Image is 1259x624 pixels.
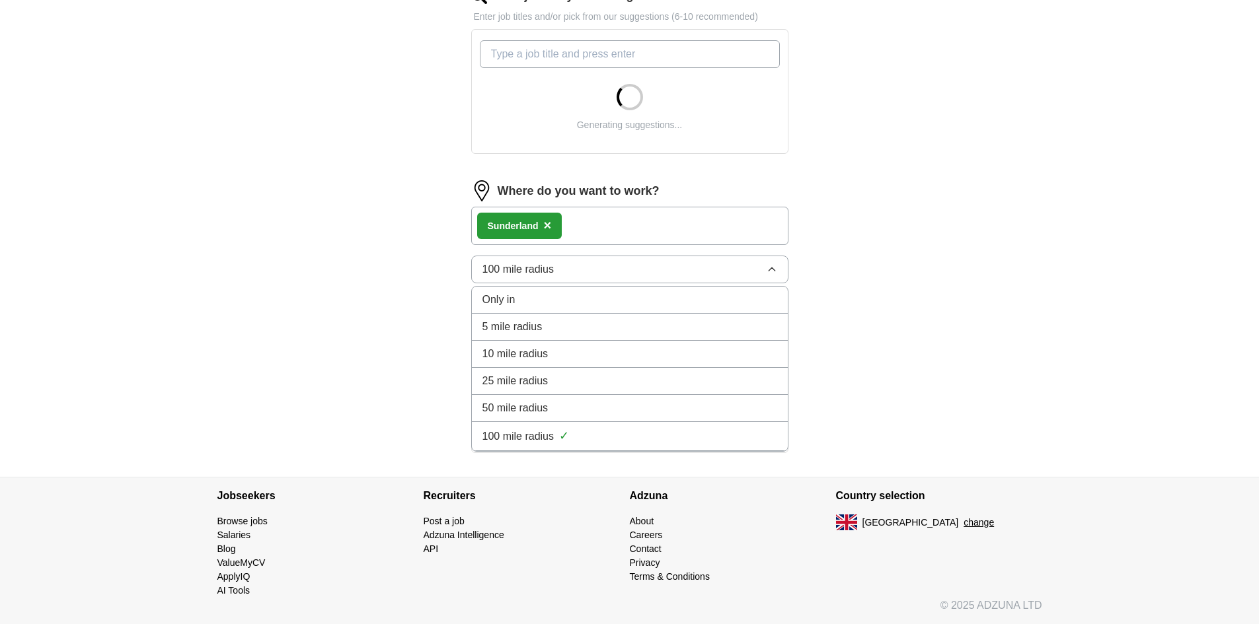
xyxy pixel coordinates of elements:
[217,530,251,540] a: Salaries
[424,530,504,540] a: Adzuna Intelligence
[498,182,660,200] label: Where do you want to work?
[217,557,266,568] a: ValueMyCV
[836,477,1042,514] h4: Country selection
[836,514,857,530] img: UK flag
[217,585,250,596] a: AI Tools
[471,180,492,201] img: location.png
[482,373,549,389] span: 25 mile radius
[217,543,236,554] a: Blog
[544,216,552,236] button: ×
[482,400,549,416] span: 50 mile radius
[577,118,683,132] div: Generating suggestions...
[630,516,654,526] a: About
[480,40,780,68] input: Type a job title and press enter
[482,261,554,277] span: 100 mile radius
[630,557,660,568] a: Privacy
[482,292,515,308] span: Only in
[471,10,788,24] p: Enter job titles and/or pick from our suggestions (6-10 recommended)
[424,516,465,526] a: Post a job
[217,516,268,526] a: Browse jobs
[482,346,549,362] span: 10 mile radius
[630,543,662,554] a: Contact
[488,219,539,233] div: Sunderland
[217,571,250,582] a: ApplyIQ
[207,598,1053,624] div: © 2025 ADZUNA LTD
[471,256,788,283] button: 100 mile radius
[544,218,552,232] span: ×
[862,516,959,530] span: [GEOGRAPHIC_DATA]
[630,571,710,582] a: Terms & Conditions
[964,516,994,530] button: change
[559,427,569,445] span: ✓
[424,543,439,554] a: API
[482,319,543,335] span: 5 mile radius
[630,530,663,540] a: Careers
[482,429,554,444] span: 100 mile radius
